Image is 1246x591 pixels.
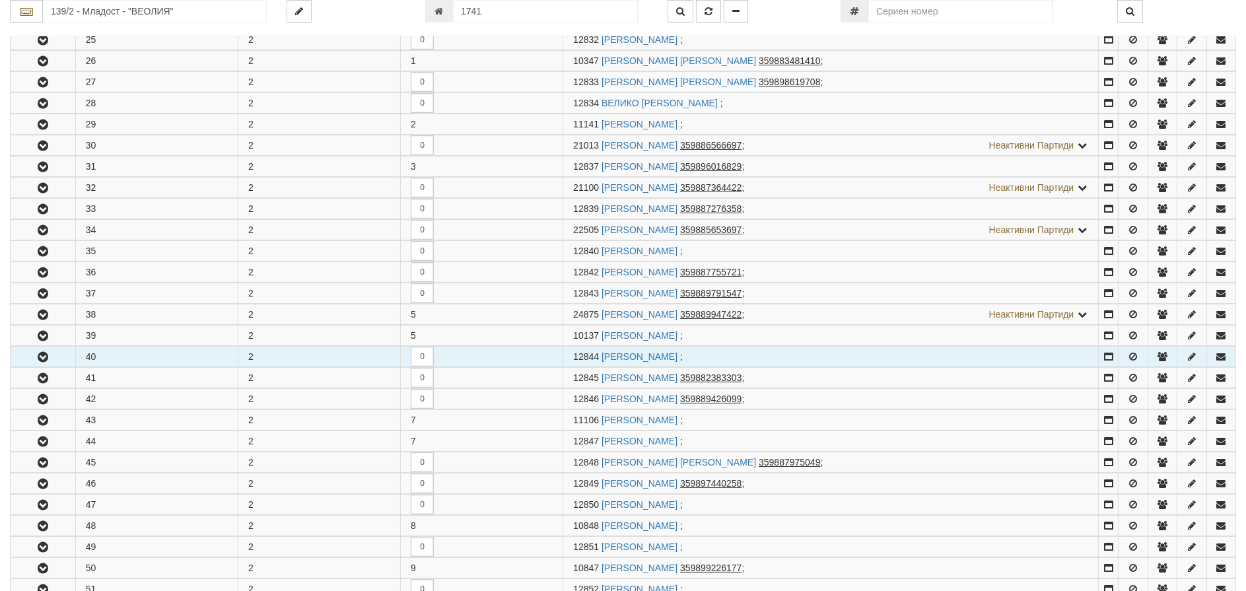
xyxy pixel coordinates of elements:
[573,351,599,362] span: Партида №
[680,203,742,214] tcxspan: Call 359887276358 via 3CX
[75,220,238,240] td: 34
[563,114,1099,135] td: ;
[238,347,400,367] td: 2
[680,563,742,573] tcxspan: Call 359899226177 via 3CX
[238,135,400,156] td: 2
[602,267,677,277] a: [PERSON_NAME]
[602,499,677,510] a: [PERSON_NAME]
[573,541,599,552] span: Партида №
[680,161,742,172] tcxspan: Call 359896016829 via 3CX
[563,389,1099,409] td: ;
[75,114,238,135] td: 29
[602,203,677,214] a: [PERSON_NAME]
[563,410,1099,431] td: ;
[563,431,1099,452] td: ;
[563,558,1099,578] td: ;
[602,436,677,446] a: [PERSON_NAME]
[563,156,1099,177] td: ;
[563,199,1099,219] td: ;
[563,495,1099,515] td: ;
[989,309,1074,320] span: Неактивни Партиди
[989,182,1074,193] span: Неактивни Партиди
[680,309,742,320] tcxspan: Call 359889947422 via 3CX
[573,394,599,404] span: Партида №
[602,541,677,552] a: [PERSON_NAME]
[411,309,416,320] span: 5
[563,516,1099,536] td: ;
[602,161,677,172] a: [PERSON_NAME]
[75,389,238,409] td: 42
[680,182,742,193] tcxspan: Call 359887364422 via 3CX
[680,394,742,404] tcxspan: Call 359889426099 via 3CX
[680,288,742,298] tcxspan: Call 359889791547 via 3CX
[75,199,238,219] td: 33
[602,98,718,108] a: ВЕЛИКО [PERSON_NAME]
[602,563,677,573] a: [PERSON_NAME]
[573,288,599,298] span: Партида №
[602,394,677,404] a: [PERSON_NAME]
[75,72,238,92] td: 27
[573,478,599,489] span: Партида №
[238,114,400,135] td: 2
[411,55,416,66] span: 1
[602,119,677,129] a: [PERSON_NAME]
[680,478,742,489] tcxspan: Call 359897440258 via 3CX
[573,520,599,531] span: Партида №
[602,478,677,489] a: [PERSON_NAME]
[602,330,677,341] a: [PERSON_NAME]
[75,262,238,283] td: 36
[75,135,238,156] td: 30
[75,558,238,578] td: 50
[759,55,820,66] tcxspan: Call 359883481410 via 3CX
[238,304,400,325] td: 2
[602,182,677,193] a: [PERSON_NAME]
[563,29,1099,50] td: ;
[238,93,400,114] td: 2
[238,178,400,198] td: 2
[573,372,599,383] span: Партида №
[75,283,238,304] td: 37
[238,410,400,431] td: 2
[563,135,1099,156] td: ;
[563,283,1099,304] td: ;
[75,410,238,431] td: 43
[238,29,400,50] td: 2
[573,161,599,172] span: Партида №
[563,368,1099,388] td: ;
[238,495,400,515] td: 2
[602,415,677,425] a: [PERSON_NAME]
[602,34,677,45] a: [PERSON_NAME]
[75,537,238,557] td: 49
[75,178,238,198] td: 32
[573,436,599,446] span: Партида №
[573,457,599,468] span: Партида №
[573,330,599,341] span: Партида №
[602,288,677,298] a: [PERSON_NAME]
[602,372,677,383] a: [PERSON_NAME]
[602,246,677,256] a: [PERSON_NAME]
[602,351,677,362] a: [PERSON_NAME]
[238,51,400,71] td: 2
[563,220,1099,240] td: ;
[75,347,238,367] td: 40
[602,77,756,87] a: [PERSON_NAME] [PERSON_NAME]
[75,51,238,71] td: 26
[602,457,756,468] a: [PERSON_NAME] [PERSON_NAME]
[759,77,820,87] tcxspan: Call 359898619708 via 3CX
[759,457,820,468] tcxspan: Call 359887975049 via 3CX
[563,326,1099,346] td: ;
[680,267,742,277] tcxspan: Call 359887755721 via 3CX
[602,140,677,151] a: [PERSON_NAME]
[75,431,238,452] td: 44
[238,473,400,494] td: 2
[75,368,238,388] td: 41
[563,51,1099,71] td: ;
[573,98,599,108] span: Партида №
[989,140,1074,151] span: Неактивни Партиди
[411,119,416,129] span: 2
[680,140,742,151] tcxspan: Call 359886566697 via 3CX
[602,520,677,531] a: [PERSON_NAME]
[238,199,400,219] td: 2
[238,537,400,557] td: 2
[238,431,400,452] td: 2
